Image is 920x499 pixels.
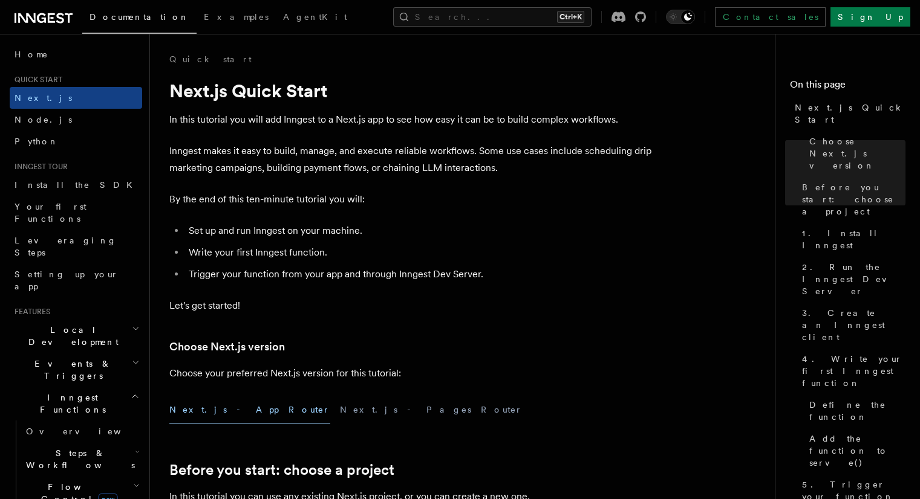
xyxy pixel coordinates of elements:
span: Install the SDK [15,180,140,190]
button: Inngest Functions [10,387,142,420]
p: By the end of this ten-minute tutorial you will: [169,191,653,208]
a: 2. Run the Inngest Dev Server [797,256,905,302]
span: Add the function to serve() [809,433,905,469]
a: Next.js Quick Start [790,97,905,130]
span: Features [10,307,50,317]
span: 1. Install Inngest [802,227,905,251]
button: Search...Ctrl+K [393,7,592,27]
span: Quick start [10,75,62,85]
kbd: Ctrl+K [557,11,584,23]
span: Events & Triggers [10,358,132,382]
a: 4. Write your first Inngest function [797,348,905,394]
span: Overview [26,427,151,436]
a: Choose Next.js version [169,338,285,355]
span: Inngest tour [10,162,68,172]
a: Contact sales [715,7,826,27]
a: Leveraging Steps [10,230,142,263]
p: In this tutorial you will add Inngest to a Next.js app to see how easy it can be to build complex... [169,111,653,128]
h4: On this page [790,77,905,97]
button: Events & Triggers [10,353,142,387]
li: Set up and run Inngest on your machine. [185,222,653,239]
a: Quick start [169,53,252,65]
a: Define the function [804,394,905,428]
a: Python [10,130,142,152]
span: 2. Run the Inngest Dev Server [802,261,905,297]
span: Local Development [10,324,132,348]
span: Examples [204,12,269,22]
span: Leveraging Steps [15,236,117,257]
a: 3. Create an Inngest client [797,302,905,348]
a: Sign Up [830,7,910,27]
a: Next.js [10,87,142,109]
span: Choose Next.js version [809,135,905,172]
span: AgentKit [283,12,347,22]
a: Install the SDK [10,174,142,196]
button: Next.js - App Router [169,396,330,423]
a: Before you start: choose a project [797,176,905,222]
li: Write your first Inngest function. [185,244,653,261]
button: Next.js - Pages Router [340,396,523,423]
a: Choose Next.js version [804,130,905,176]
a: Add the function to serve() [804,428,905,474]
button: Toggle dark mode [666,10,695,24]
a: Overview [21,420,142,442]
span: Inngest Functions [10,391,131,416]
a: AgentKit [276,4,354,33]
span: Next.js Quick Start [795,101,905,126]
span: Home [15,48,48,60]
a: Before you start: choose a project [169,462,394,478]
span: Next.js [15,93,72,103]
span: Setting up your app [15,269,119,291]
span: Documentation [90,12,189,22]
span: Your first Functions [15,202,86,224]
a: 1. Install Inngest [797,222,905,256]
span: Node.js [15,115,72,124]
a: Home [10,43,142,65]
button: Steps & Workflows [21,442,142,476]
a: Node.js [10,109,142,130]
span: Define the function [809,399,905,423]
a: Examples [197,4,276,33]
p: Let's get started! [169,297,653,314]
a: Your first Functions [10,196,142,230]
span: Python [15,137,59,146]
span: 4. Write your first Inngest function [802,353,905,389]
span: Before you start: choose a project [802,181,905,217]
a: Documentation [82,4,197,34]
li: Trigger your function from your app and through Inngest Dev Server. [185,266,653,283]
p: Choose your preferred Next.js version for this tutorial: [169,365,653,382]
button: Local Development [10,319,142,353]
a: Setting up your app [10,263,142,297]
h1: Next.js Quick Start [169,80,653,101]
span: Steps & Workflows [21,447,135,471]
p: Inngest makes it easy to build, manage, and execute reliable workflows. Some use cases include sc... [169,143,653,176]
span: 3. Create an Inngest client [802,307,905,343]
